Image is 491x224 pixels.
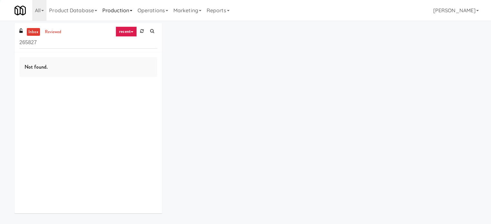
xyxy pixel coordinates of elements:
[27,28,40,36] a: inbox
[15,5,26,16] img: Micromart
[43,28,63,36] a: reviewed
[19,37,157,49] input: Search vision orders
[25,63,48,71] span: Not found.
[116,26,137,37] a: recent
